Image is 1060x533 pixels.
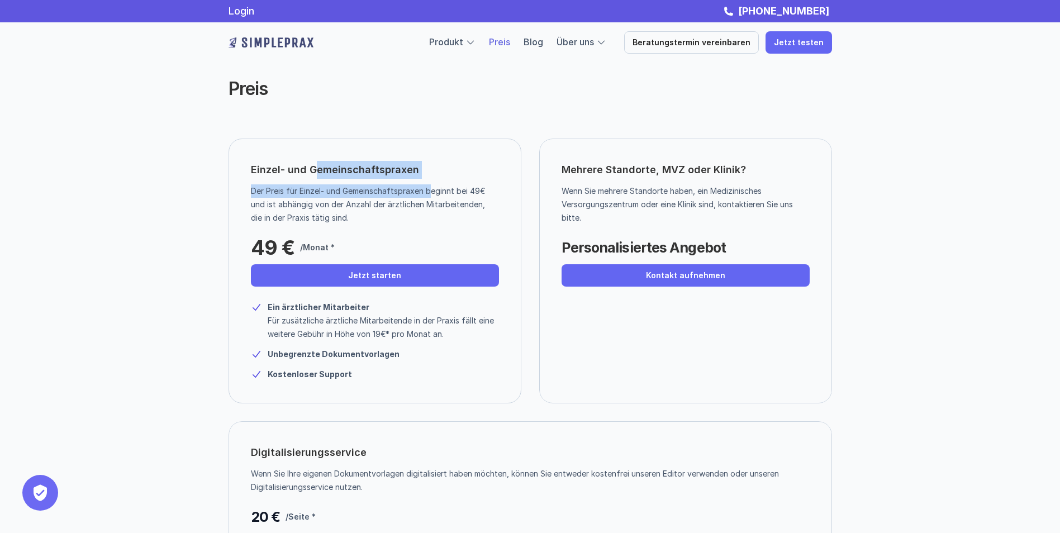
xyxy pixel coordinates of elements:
a: [PHONE_NUMBER] [735,5,832,17]
a: Login [229,5,254,17]
p: Mehrere Standorte, MVZ oder Klinik? [562,161,810,179]
p: Wenn Sie mehrere Standorte haben, ein Medizinisches Versorgungszentrum oder eine Klinik sind, kon... [562,184,801,225]
a: Kontakt aufnehmen [562,264,810,287]
p: Einzel- und Gemeinschaftspraxen [251,161,419,179]
strong: Kostenloser Support [268,369,352,379]
p: 49 € [251,236,294,259]
a: Über uns [557,36,594,47]
strong: Unbegrenzte Dokumentvorlagen [268,349,400,359]
strong: Ein ärztlicher Mitarbeiter [268,302,369,312]
a: Jetzt starten [251,264,499,287]
a: Produkt [429,36,463,47]
a: Preis [489,36,510,47]
p: Jetzt starten [348,271,401,280]
p: /Seite * [286,510,316,524]
p: Wenn Sie Ihre eigenen Dokumentvorlagen digitalisiert haben möchten, können Sie entweder kostenfre... [251,467,801,494]
a: Blog [524,36,543,47]
p: 20 € [251,506,280,528]
p: Digitalisierungsservice [251,444,367,461]
p: Jetzt testen [774,38,824,47]
p: /Monat * [300,241,335,254]
a: Beratungstermin vereinbaren [624,31,759,54]
p: Beratungstermin vereinbaren [633,38,750,47]
h2: Preis [229,78,648,99]
p: Kontakt aufnehmen [646,271,725,280]
p: Der Preis für Einzel- und Gemeinschaftspraxen beginnt bei 49€ und ist abhängig von der Anzahl der... [251,184,491,225]
a: Jetzt testen [766,31,832,54]
p: Personalisiertes Angebot [562,236,726,259]
strong: [PHONE_NUMBER] [738,5,829,17]
p: Für zusätzliche ärztliche Mitarbeitende in der Praxis fällt eine weitere Gebühr in Höhe von 19€* ... [268,314,499,341]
